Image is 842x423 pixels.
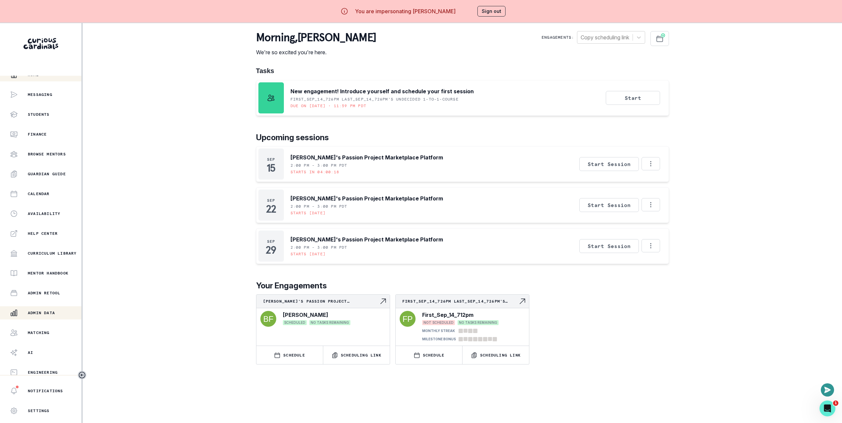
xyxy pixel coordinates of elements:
button: Start Session [579,157,639,171]
p: MONTHLY STREAK [422,328,455,333]
p: Mentor Handbook [28,271,68,276]
a: [PERSON_NAME]'s Passion Project Marketplace PlatformNavigate to engagement page[PERSON_NAME]SCHED... [256,295,390,328]
p: Engineering [28,370,58,375]
img: svg [400,311,416,327]
img: Curious Cardinals Logo [23,38,58,49]
p: [PERSON_NAME] [283,311,328,319]
p: Sep [267,239,275,244]
p: Availability [28,211,60,216]
p: Settings [28,408,50,413]
p: Browse Mentors [28,151,66,157]
button: SCHEDULE [396,346,462,364]
h1: Tasks [256,67,669,75]
button: Start Session [579,239,639,253]
p: morning , [PERSON_NAME] [256,31,376,44]
button: Options [642,239,660,252]
p: New engagement! Introduce yourself and schedule your first session [290,87,474,95]
p: Curriculum Library [28,251,77,256]
button: Start [606,91,660,105]
p: Finance [28,132,47,137]
iframe: Intercom live chat [820,401,835,416]
span: NOT SCHEDULED [422,320,455,325]
p: [PERSON_NAME]'s Passion Project Marketplace Platform [290,153,443,161]
p: Matching [28,330,50,335]
p: 2:00 PM - 3:00 PM PDT [290,245,347,250]
button: Options [642,157,660,170]
span: NO TASKS REMAINING [458,320,499,325]
p: 29 [266,247,276,253]
p: Calendar [28,191,50,196]
svg: Navigate to engagement page [379,297,387,305]
p: First_Sep_14_726pm Last_Sep_14_726pm's Undecided 1-to-1-course [402,299,518,304]
span: SCHEDULED [283,320,307,325]
p: Guardian Guide [28,171,66,177]
p: 2:00 PM - 3:00 PM PDT [290,163,347,168]
p: We're so excited you're here. [256,48,376,56]
p: Admin Data [28,310,55,316]
p: Due on [DATE] • 11:59 PM PDT [290,103,367,108]
p: [PERSON_NAME]'s Passion Project Marketplace Platform [290,235,443,243]
p: Help Center [28,231,58,236]
span: NO TASKS REMAINING [309,320,350,325]
p: [PERSON_NAME]'s Passion Project Marketplace Platform [290,194,443,202]
p: First_Sep_14_726pm Last_Sep_14_726pm's Undecided 1-to-1-course [290,97,459,102]
button: Open or close messaging widget [821,383,834,397]
p: Scheduling Link [480,353,521,358]
button: Sign out [477,6,506,17]
p: 15 [267,165,275,171]
p: Your Engagements [256,280,669,292]
p: AI [28,350,33,355]
p: You are impersonating [PERSON_NAME] [355,7,456,15]
button: Scheduling Link [323,346,390,364]
img: svg [260,311,276,327]
button: Toggle sidebar [78,371,86,379]
svg: Navigate to engagement page [518,297,526,305]
p: Messaging [28,92,52,97]
p: [PERSON_NAME]'s Passion Project Marketplace Platform [263,299,379,304]
p: Sep [267,198,275,203]
button: Schedule Sessions [650,31,669,46]
p: Students [28,112,50,117]
p: Engagements: [542,35,574,40]
p: Starts [DATE] [290,210,326,216]
p: First_Sep_14_712pm [422,311,473,319]
p: Starts [DATE] [290,251,326,257]
button: SCHEDULE [256,346,323,364]
span: 1 [833,401,838,406]
p: MILESTONE BONUS [422,337,456,342]
p: Admin Retool [28,290,60,296]
p: SCHEDULE [423,353,445,358]
a: First_Sep_14_726pm Last_Sep_14_726pm's Undecided 1-to-1-courseNavigate to engagement pageFirst_Se... [396,295,529,343]
p: Notifications [28,388,63,394]
p: 2:00 PM - 3:00 PM PDT [290,204,347,209]
button: Start Session [579,198,639,212]
p: Starts in 04:00:18 [290,169,339,175]
button: Scheduling Link [463,346,529,364]
p: Scheduling Link [341,353,381,358]
p: 22 [266,206,276,212]
p: Upcoming sessions [256,132,669,144]
p: SCHEDULE [283,353,305,358]
p: Sep [267,157,275,162]
div: Copy scheduling link [581,33,629,41]
button: Options [642,198,660,211]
